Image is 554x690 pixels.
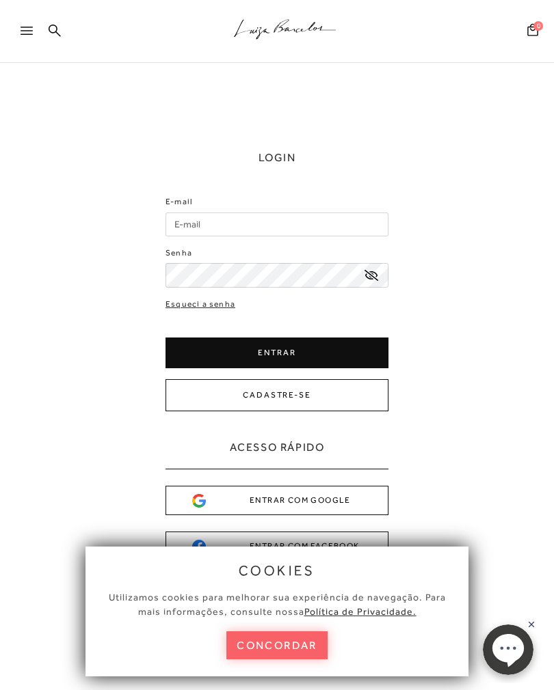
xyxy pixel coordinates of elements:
h2: ACESSO RÁPIDO [230,440,325,469]
button: 0 [523,23,542,41]
button: concordar [226,631,328,659]
span: cookies [239,563,315,578]
span: 0 [533,21,543,31]
a: Política de Privacidade. [304,606,417,617]
a: Esqueci a senha [166,298,235,311]
button: ENTRAR [166,337,388,368]
div: ENTRAR COM GOOGLE [192,493,362,508]
label: E-mail [166,195,193,208]
h1: LOGIN [259,150,296,179]
span: Utilizamos cookies para melhorar sua experiência de navegação. Para mais informações, consulte nossa [109,592,446,617]
button: ENTRAR COM GOOGLE [166,486,388,515]
button: CADASTRE-SE [166,379,388,411]
label: Senha [166,247,192,260]
a: exibir senha [365,270,378,280]
input: E-mail [166,212,388,236]
button: ENTRAR COM FACEBOOK [166,532,388,561]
